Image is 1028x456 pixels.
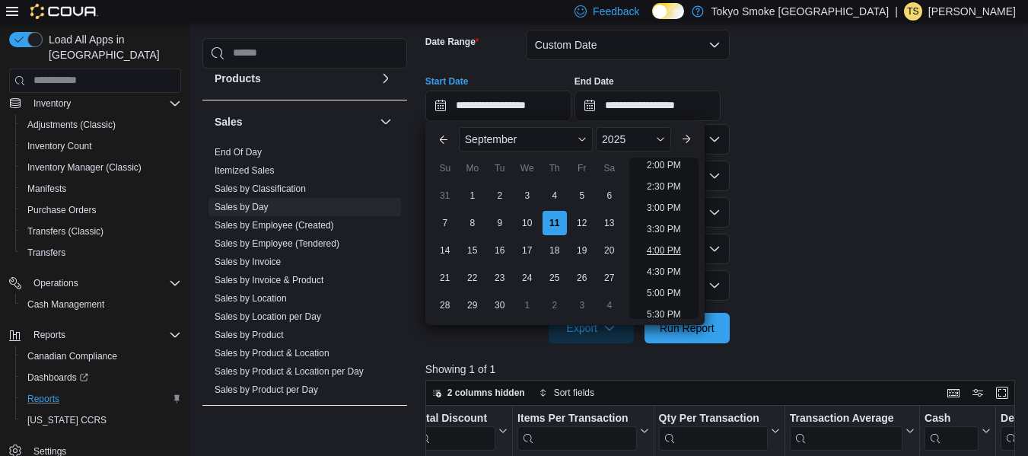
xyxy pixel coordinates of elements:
[488,211,512,235] div: day-9
[15,114,187,136] button: Adjustments (Classic)
[15,346,187,367] button: Canadian Compliance
[543,293,567,317] div: day-2
[21,411,181,429] span: Washington CCRS
[425,91,571,121] input: Press the down key to enter a popover containing a calendar. Press the escape key to close the po...
[596,127,671,151] div: Button. Open the year selector. 2025 is currently selected.
[488,156,512,180] div: Tu
[3,273,187,294] button: Operations
[708,170,721,182] button: Open list of options
[925,412,991,451] button: Cash
[425,362,1021,377] p: Showing 1 of 1
[597,238,622,263] div: day-20
[652,19,653,20] span: Dark Mode
[21,295,110,314] a: Cash Management
[27,204,97,216] span: Purchase Orders
[215,274,323,286] span: Sales by Invoice & Product
[377,113,395,131] button: Sales
[641,156,687,174] li: 2:00 PM
[215,146,262,158] span: End Of Day
[15,178,187,199] button: Manifests
[526,30,730,60] button: Custom Date
[27,414,107,426] span: [US_STATE] CCRS
[21,368,94,387] a: Dashboards
[488,238,512,263] div: day-16
[15,388,187,410] button: Reports
[215,164,275,177] span: Itemized Sales
[460,293,485,317] div: day-29
[215,183,306,194] a: Sales by Classification
[15,242,187,263] button: Transfers
[543,211,567,235] div: day-11
[215,220,334,231] a: Sales by Employee (Created)
[202,143,407,405] div: Sales
[3,324,187,346] button: Reports
[907,2,918,21] span: TS
[597,293,622,317] div: day-4
[377,69,395,88] button: Products
[30,4,98,19] img: Cova
[215,71,261,86] h3: Products
[215,347,329,359] span: Sales by Product & Location
[27,94,77,113] button: Inventory
[574,75,614,88] label: End Date
[215,165,275,176] a: Itemized Sales
[215,202,269,212] a: Sales by Day
[904,2,922,21] div: Tyson Stansford
[27,326,72,344] button: Reports
[790,412,915,451] button: Transaction Average
[21,158,181,177] span: Inventory Manager (Classic)
[21,180,72,198] a: Manifests
[27,371,88,384] span: Dashboards
[433,266,457,290] div: day-21
[460,238,485,263] div: day-15
[431,127,456,151] button: Previous Month
[658,412,767,451] div: Qty Per Transaction
[674,127,699,151] button: Next month
[652,3,684,19] input: Dark Mode
[215,201,269,213] span: Sales by Day
[558,313,625,343] span: Export
[15,157,187,178] button: Inventory Manager (Classic)
[465,133,517,145] span: September
[925,412,979,451] div: Cash
[711,2,890,21] p: Tokyo Smoke [GEOGRAPHIC_DATA]
[433,238,457,263] div: day-14
[21,137,181,155] span: Inventory Count
[27,393,59,405] span: Reports
[27,119,116,131] span: Adjustments (Classic)
[969,384,987,402] button: Display options
[21,158,148,177] a: Inventory Manager (Classic)
[488,293,512,317] div: day-30
[515,238,539,263] div: day-17
[433,293,457,317] div: day-28
[215,330,284,340] a: Sales by Product
[460,211,485,235] div: day-8
[215,238,339,250] span: Sales by Employee (Tendered)
[944,384,963,402] button: Keyboard shortcuts
[433,156,457,180] div: Su
[27,225,103,238] span: Transfers (Classic)
[597,266,622,290] div: day-27
[570,293,594,317] div: day-3
[570,211,594,235] div: day-12
[460,183,485,208] div: day-1
[21,411,113,429] a: [US_STATE] CCRS
[515,266,539,290] div: day-24
[15,136,187,157] button: Inventory Count
[21,390,65,408] a: Reports
[21,390,181,408] span: Reports
[21,347,181,365] span: Canadian Compliance
[15,410,187,431] button: [US_STATE] CCRS
[414,412,495,426] div: Total Discount
[27,94,181,113] span: Inventory
[925,412,979,426] div: Cash
[488,183,512,208] div: day-2
[431,182,623,319] div: September, 2025
[33,97,71,110] span: Inventory
[15,294,187,315] button: Cash Management
[215,114,374,129] button: Sales
[543,266,567,290] div: day-25
[433,211,457,235] div: day-7
[488,266,512,290] div: day-23
[533,384,600,402] button: Sort fields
